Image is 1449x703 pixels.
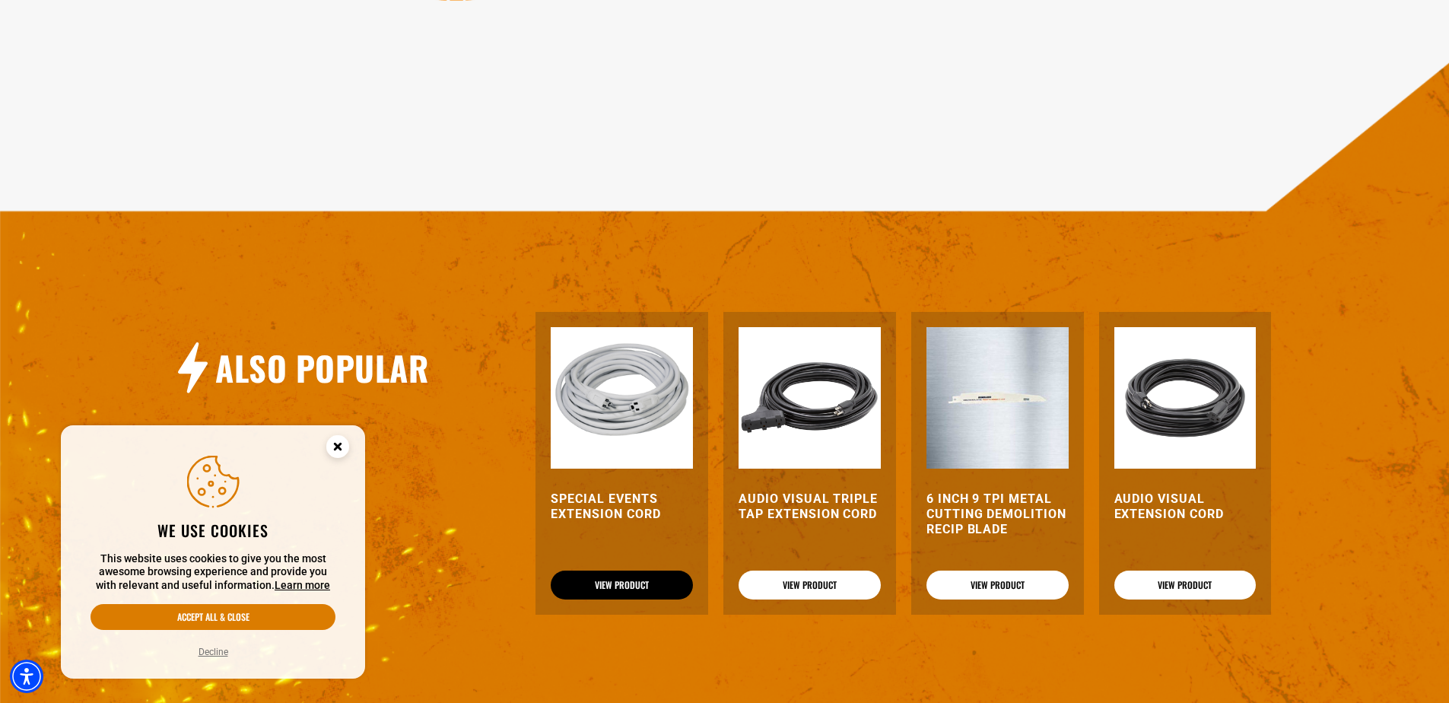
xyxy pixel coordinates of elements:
div: Accessibility Menu [10,660,43,693]
button: Close this option [310,425,365,472]
a: Audio Visual Triple Tap Extension Cord [739,491,881,522]
h2: Also Popular [215,346,428,390]
a: This website uses cookies to give you the most awesome browsing experience and provide you with r... [275,579,330,591]
img: 6 Inch 9 TPI Metal Cutting Demolition Recip Blade [926,327,1069,469]
img: black [1114,327,1257,469]
button: Decline [194,644,233,660]
a: View Product [551,571,693,600]
h2: We use cookies [91,520,335,540]
a: View Product [926,571,1069,600]
a: View Product [1114,571,1257,600]
a: Audio Visual Extension Cord [1114,491,1257,522]
button: Accept all & close [91,604,335,630]
a: Special Events Extension Cord [551,491,693,522]
img: white [551,327,693,469]
a: View Product [739,571,881,600]
a: 6 Inch 9 TPI Metal Cutting Demolition Recip Blade [926,491,1069,537]
p: This website uses cookies to give you the most awesome browsing experience and provide you with r... [91,552,335,593]
img: black [739,327,881,469]
aside: Cookie Consent [61,425,365,679]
